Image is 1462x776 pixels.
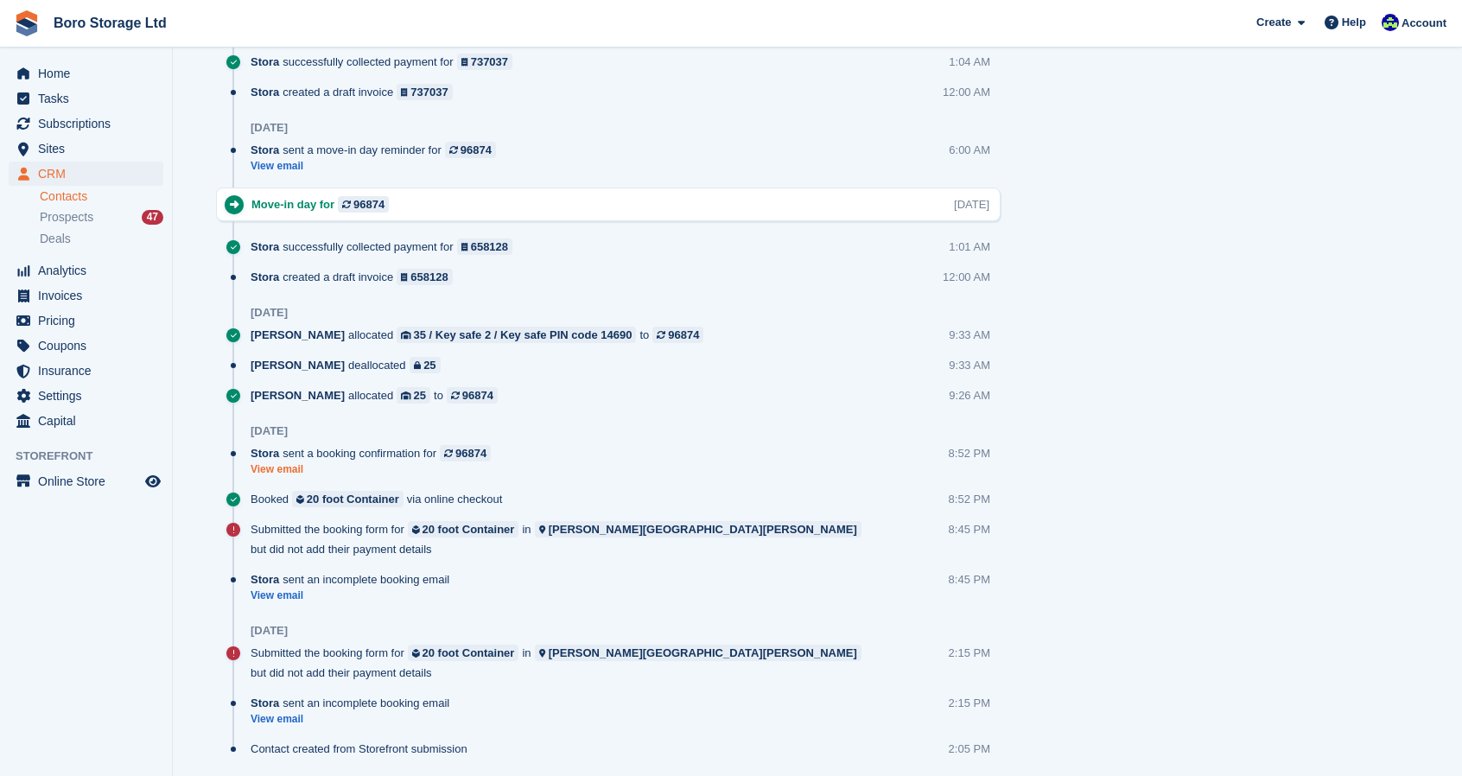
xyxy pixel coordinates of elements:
[251,239,279,255] span: Stora
[38,86,142,111] span: Tasks
[457,54,513,70] a: 737037
[949,357,990,373] div: 9:33 AM
[38,162,142,186] span: CRM
[9,137,163,161] a: menu
[251,196,397,213] div: Move-in day for
[38,308,142,333] span: Pricing
[447,387,498,404] a: 96874
[38,137,142,161] span: Sites
[251,121,288,135] div: [DATE]
[251,588,458,603] a: View email
[397,387,430,404] a: 25
[251,387,345,404] span: [PERSON_NAME]
[549,645,857,661] div: [PERSON_NAME][GEOGRAPHIC_DATA][PERSON_NAME]
[307,491,399,507] div: 20 foot Container
[40,209,93,226] span: Prospects
[251,239,521,255] div: successfully collected payment for
[38,469,142,493] span: Online Store
[408,521,519,537] a: 20 foot Container
[949,491,990,507] div: 8:52 PM
[440,445,491,461] a: 96874
[251,491,511,507] div: Booked via online checkout
[410,357,441,373] a: 25
[549,521,857,537] div: [PERSON_NAME][GEOGRAPHIC_DATA][PERSON_NAME]
[943,269,990,285] div: 12:00 AM
[338,196,389,213] a: 96874
[397,269,453,285] a: 658128
[471,239,508,255] div: 658128
[38,61,142,86] span: Home
[251,357,449,373] div: deallocated
[353,196,385,213] div: 96874
[1256,14,1291,31] span: Create
[461,142,492,158] div: 96874
[251,741,476,757] div: Contact created from Storefront submission
[423,521,515,537] div: 20 foot Container
[40,188,163,205] a: Contacts
[949,741,990,757] div: 2:05 PM
[251,521,949,557] div: Submitted the booking form for in but did not add their payment details
[142,210,163,225] div: 47
[38,409,142,433] span: Capital
[9,162,163,186] a: menu
[38,384,142,408] span: Settings
[397,327,636,343] a: 35 / Key safe 2 / Key safe PIN code 14690
[954,196,989,213] div: [DATE]
[1342,14,1366,31] span: Help
[251,84,461,100] div: created a draft invoice
[9,384,163,408] a: menu
[143,471,163,492] a: Preview store
[943,84,990,100] div: 12:00 AM
[455,445,486,461] div: 96874
[47,9,174,37] a: Boro Storage Ltd
[949,239,990,255] div: 1:01 AM
[668,327,699,343] div: 96874
[292,491,404,507] a: 20 foot Container
[949,445,990,461] div: 8:52 PM
[251,624,288,638] div: [DATE]
[457,239,513,255] a: 658128
[38,359,142,383] span: Insurance
[9,258,163,283] a: menu
[16,448,172,465] span: Storefront
[9,283,163,308] a: menu
[9,308,163,333] a: menu
[251,424,288,438] div: [DATE]
[535,521,861,537] a: [PERSON_NAME][GEOGRAPHIC_DATA][PERSON_NAME]
[949,571,990,588] div: 8:45 PM
[423,357,435,373] div: 25
[9,61,163,86] a: menu
[1402,15,1446,32] span: Account
[40,230,163,248] a: Deals
[445,142,496,158] a: 96874
[423,645,515,661] div: 20 foot Container
[251,159,505,174] a: View email
[949,521,990,537] div: 8:45 PM
[949,695,990,711] div: 2:15 PM
[251,84,279,100] span: Stora
[652,327,703,343] a: 96874
[949,327,990,343] div: 9:33 AM
[535,645,861,661] a: [PERSON_NAME][GEOGRAPHIC_DATA][PERSON_NAME]
[949,54,990,70] div: 1:04 AM
[251,327,345,343] span: [PERSON_NAME]
[251,695,458,711] div: sent an incomplete booking email
[251,571,458,588] div: sent an incomplete booking email
[9,111,163,136] a: menu
[9,359,163,383] a: menu
[38,334,142,358] span: Coupons
[251,54,521,70] div: successfully collected payment for
[410,269,448,285] div: 658128
[9,469,163,493] a: menu
[251,269,461,285] div: created a draft invoice
[949,645,990,661] div: 2:15 PM
[251,645,949,681] div: Submitted the booking form for in but did not add their payment details
[251,712,458,727] a: View email
[397,84,453,100] a: 737037
[38,283,142,308] span: Invoices
[251,142,279,158] span: Stora
[949,142,990,158] div: 6:00 AM
[251,142,505,158] div: sent a move-in day reminder for
[251,357,345,373] span: [PERSON_NAME]
[251,445,279,461] span: Stora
